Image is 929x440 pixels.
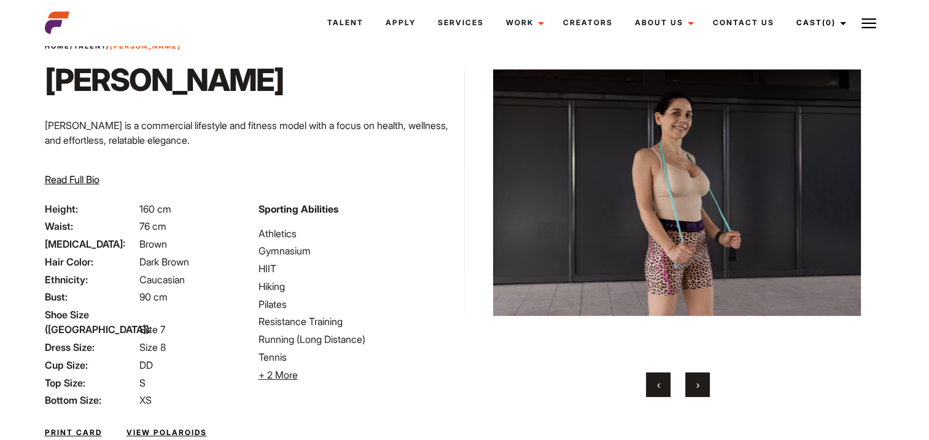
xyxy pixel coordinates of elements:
[45,157,457,187] p: Through her modeling and wellness brand, HEAL, she inspires others on their wellness journeys—cha...
[45,427,102,438] a: Print Card
[45,10,69,35] img: cropped-aefm-brand-fav-22-square.png
[139,359,153,371] span: DD
[316,6,374,39] a: Talent
[45,340,137,355] span: Dress Size:
[374,6,426,39] a: Apply
[45,173,99,186] span: Read Full Bio
[551,6,623,39] a: Creators
[45,172,99,187] button: Read Full Bio
[139,291,168,303] span: 90 cm
[139,238,167,250] span: Brown
[785,6,853,39] a: Cast(0)
[139,377,146,389] span: S
[139,323,165,336] span: Size 7
[139,273,185,286] span: Caucasian
[110,42,181,50] strong: [PERSON_NAME]
[258,243,457,258] li: Gymnasium
[139,220,166,232] span: 76 cm
[696,379,699,391] span: Next
[139,256,189,268] span: Dark Brown
[258,369,298,381] span: + 2 More
[45,61,284,98] h1: [PERSON_NAME]
[45,41,181,52] span: / /
[45,219,137,234] span: Waist:
[258,226,457,241] li: Athletics
[45,118,457,147] p: [PERSON_NAME] is a commercial lifestyle and fitness model with a focus on health, wellness, and e...
[45,289,137,304] span: Bust:
[258,314,457,329] li: Resistance Training
[494,6,551,39] a: Work
[139,341,166,353] span: Size 8
[426,6,494,39] a: Services
[258,203,338,215] strong: Sporting Abilities
[45,237,137,251] span: [MEDICAL_DATA]:
[258,297,457,312] li: Pilates
[45,393,137,407] span: Bottom Size:
[45,202,137,216] span: Height:
[258,261,457,276] li: HIIT
[45,42,70,50] a: Home
[657,379,660,391] span: Previous
[45,307,137,337] span: Shoe Size ([GEOGRAPHIC_DATA]):
[258,332,457,347] li: Running (Long Distance)
[822,18,835,27] span: (0)
[45,272,137,287] span: Ethnicity:
[139,394,152,406] span: XS
[45,375,137,390] span: Top Size:
[139,203,171,215] span: 160 cm
[258,350,457,364] li: Tennis
[126,427,207,438] a: View Polaroids
[45,358,137,372] span: Cup Size:
[623,6,701,39] a: About Us
[258,279,457,294] li: Hiking
[74,42,106,50] a: Talent
[701,6,785,39] a: Contact Us
[45,254,137,269] span: Hair Color:
[861,16,876,31] img: Burger icon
